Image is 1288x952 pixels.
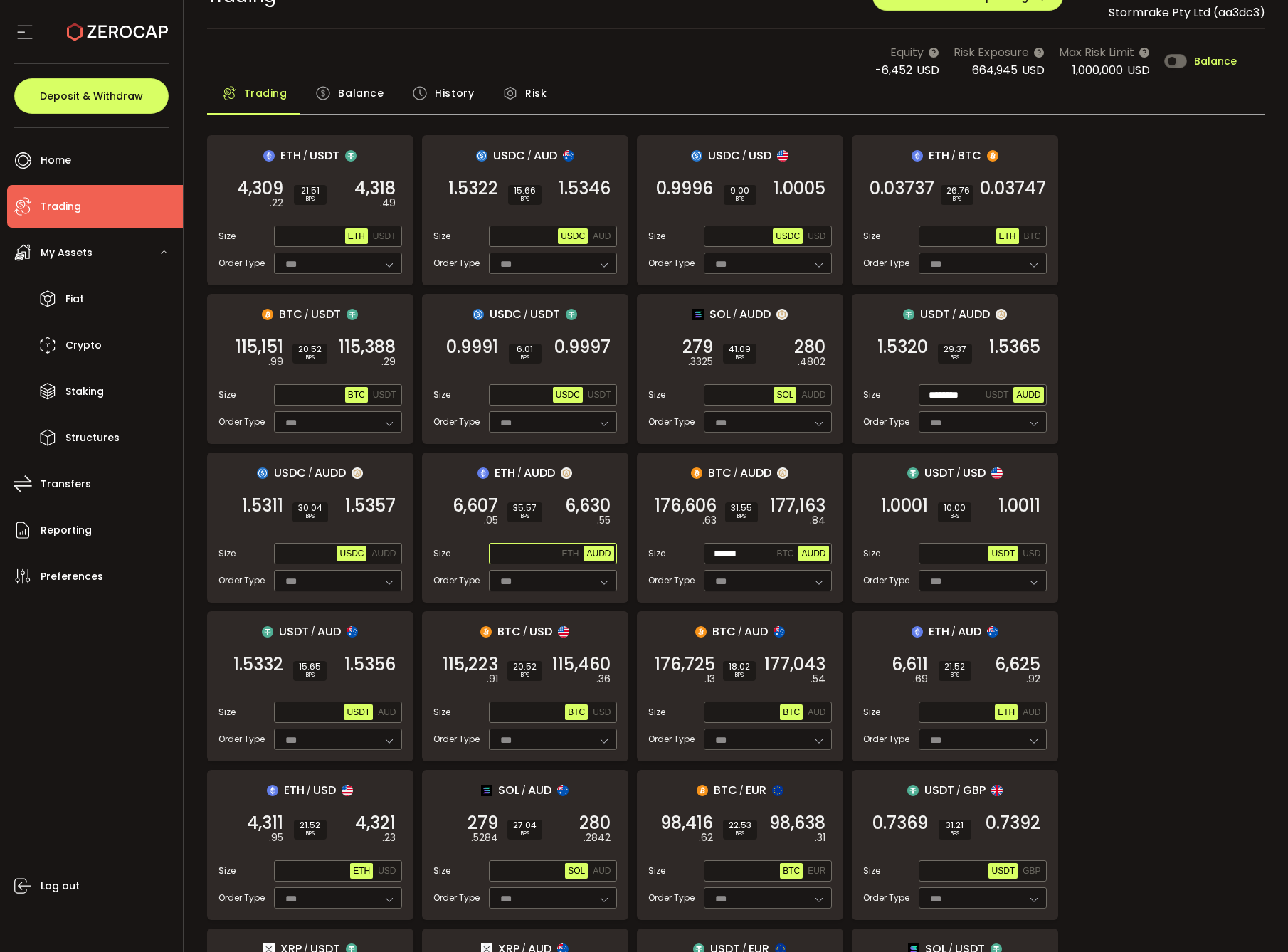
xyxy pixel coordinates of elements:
[218,230,236,243] span: Size
[373,231,396,241] span: USDT
[944,662,966,671] span: 21.52
[65,428,120,448] span: Structures
[995,657,1040,672] span: 6,625
[453,499,498,513] span: 6,607
[590,704,613,720] button: USD
[350,863,373,879] button: ETH
[593,707,611,717] span: USD
[298,504,322,512] span: 30.04
[972,62,1018,78] span: 664,945
[697,785,708,796] img: btc_portfolio.svg
[590,863,613,879] button: AUD
[490,305,522,323] span: USDC
[875,62,912,78] span: -6,452
[513,662,537,671] span: 20.52
[584,546,613,561] button: AUDD
[41,196,81,217] span: Trading
[370,387,399,403] button: USDT
[480,626,492,638] img: btc_portfolio.svg
[568,707,585,717] span: BTC
[338,79,384,107] span: Balance
[738,625,742,638] em: /
[998,707,1015,717] span: ETH
[476,150,487,162] img: usdc_portfolio.svg
[903,309,914,320] img: usdt_portfolio.svg
[497,623,521,640] span: BTC
[988,546,1018,561] button: USDT
[1020,863,1043,879] button: GBP
[692,309,704,320] img: sol_portfolio.png
[770,499,825,513] span: 177,163
[907,467,919,479] img: usdt_portfolio.svg
[1194,56,1237,66] span: Balance
[682,340,713,354] span: 279
[345,228,368,244] button: ETH
[308,467,312,480] em: /
[513,671,537,679] i: BPS
[300,195,321,203] i: BPS
[561,231,585,241] span: USDC
[774,546,796,561] button: BTC
[559,546,581,561] button: ETH
[991,549,1015,559] span: USDT
[378,707,396,717] span: AUD
[998,499,1040,513] span: 1.0011
[433,416,480,428] span: Order Type
[556,390,580,400] span: USDC
[354,181,396,196] span: 4,318
[371,549,396,559] span: AUDD
[794,340,825,354] span: 280
[731,504,752,512] span: 31.55
[655,657,715,672] span: 176,725
[774,387,796,403] button: SOL
[808,866,825,876] span: EUR
[554,340,611,354] span: 0.9997
[279,623,309,640] span: USDT
[890,43,924,61] span: Equity
[529,623,552,640] span: USD
[691,467,702,479] img: btc_portfolio.svg
[41,520,92,541] span: Reporting
[1059,43,1134,61] span: Max Risk Limit
[41,474,91,494] span: Transfers
[944,512,966,521] i: BPS
[991,467,1003,479] img: usd_portfolio.svg
[561,467,572,479] img: zuPXiwguUFiBOIQyqLOiXsnnNitlx7q4LCwEbLHADjIpTka+Lip0HH8D0VTrd02z+wEAAAAASUVORK5CYII=
[648,388,665,401] span: Size
[298,345,322,354] span: 20.52
[729,186,751,195] span: 9.00
[40,91,143,101] span: Deposit & Withdraw
[315,464,346,482] span: AUDD
[954,43,1029,61] span: Risk Exposure
[952,308,956,321] em: /
[585,387,614,403] button: USDT
[568,866,585,876] span: SOL
[712,623,736,640] span: BTC
[65,289,84,310] span: Fiat
[473,309,484,320] img: usdc_portfolio.svg
[924,464,954,482] span: USDT
[944,345,966,354] span: 29.37
[996,228,1019,244] button: ETH
[1072,62,1123,78] span: 1,000,000
[744,623,768,640] span: AUD
[920,305,950,323] span: USDT
[435,79,474,107] span: History
[688,354,713,369] em: .3325
[218,547,236,560] span: Size
[912,626,923,638] img: eth_portfolio.svg
[342,785,353,796] img: usd_portfolio.svg
[298,354,322,362] i: BPS
[991,785,1003,796] img: gbp_portfolio.svg
[495,464,515,482] span: ETH
[534,147,557,164] span: AUD
[14,78,169,114] button: Deposit & Withdraw
[242,499,283,513] span: 1.5311
[870,181,934,196] span: 0.03737
[863,230,880,243] span: Size
[369,546,398,561] button: AUDD
[514,186,536,195] span: 15.66
[951,149,956,162] em: /
[776,549,793,559] span: BTC
[986,390,1009,400] span: USDT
